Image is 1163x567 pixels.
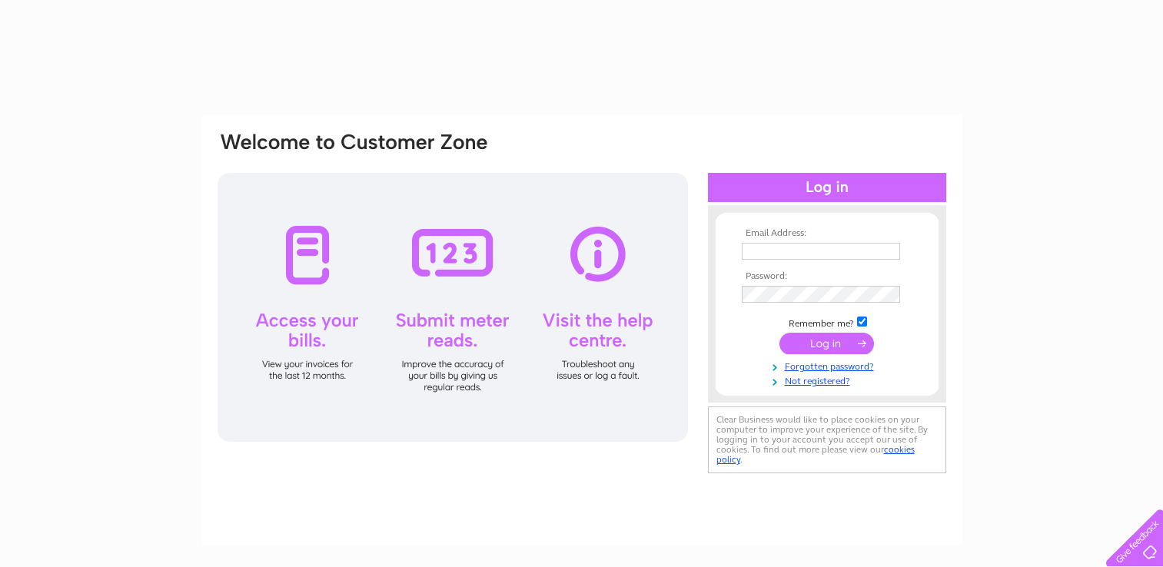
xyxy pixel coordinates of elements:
th: Email Address: [738,228,916,239]
input: Submit [779,333,874,354]
a: cookies policy [716,444,915,465]
div: Clear Business would like to place cookies on your computer to improve your experience of the sit... [708,406,946,473]
td: Remember me? [738,314,916,330]
a: Not registered? [742,373,916,387]
a: Forgotten password? [742,358,916,373]
th: Password: [738,271,916,282]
